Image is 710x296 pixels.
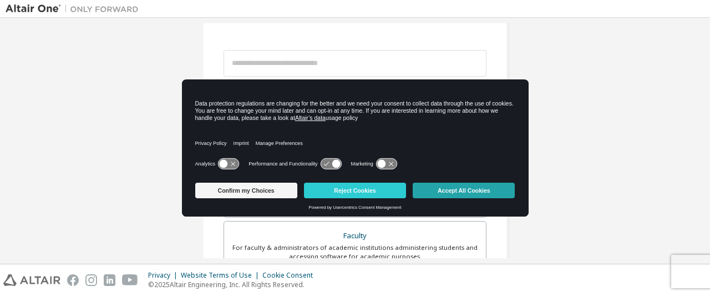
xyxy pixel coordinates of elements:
[148,280,319,289] p: © 2025 Altair Engineering, Inc. All Rights Reserved.
[122,274,138,286] img: youtube.svg
[85,274,97,286] img: instagram.svg
[148,271,181,280] div: Privacy
[67,274,79,286] img: facebook.svg
[104,274,115,286] img: linkedin.svg
[3,274,60,286] img: altair_logo.svg
[231,228,479,244] div: Faculty
[181,271,262,280] div: Website Terms of Use
[262,271,319,280] div: Cookie Consent
[231,243,479,261] div: For faculty & administrators of academic institutions administering students and accessing softwa...
[6,3,144,14] img: Altair One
